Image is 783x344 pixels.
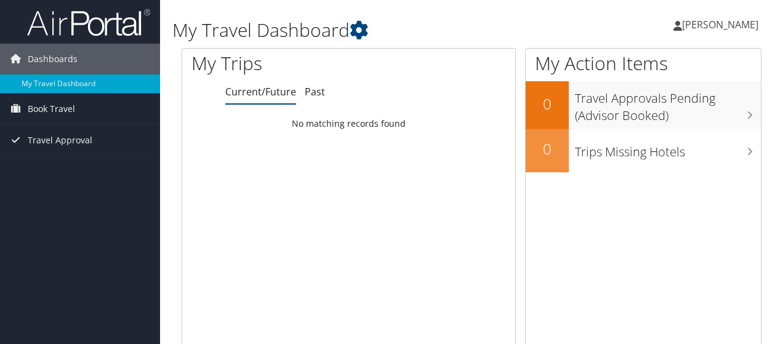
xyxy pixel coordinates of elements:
[682,18,758,31] span: [PERSON_NAME]
[526,129,761,172] a: 0Trips Missing Hotels
[673,6,771,43] a: [PERSON_NAME]
[526,138,569,159] h2: 0
[305,85,325,98] a: Past
[182,113,515,135] td: No matching records found
[575,84,761,124] h3: Travel Approvals Pending (Advisor Booked)
[575,137,761,161] h3: Trips Missing Hotels
[526,94,569,114] h2: 0
[191,50,367,76] h1: My Trips
[28,44,78,74] span: Dashboards
[172,17,571,43] h1: My Travel Dashboard
[28,125,92,156] span: Travel Approval
[225,85,296,98] a: Current/Future
[27,8,150,37] img: airportal-logo.png
[28,94,75,124] span: Book Travel
[526,81,761,129] a: 0Travel Approvals Pending (Advisor Booked)
[526,50,761,76] h1: My Action Items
